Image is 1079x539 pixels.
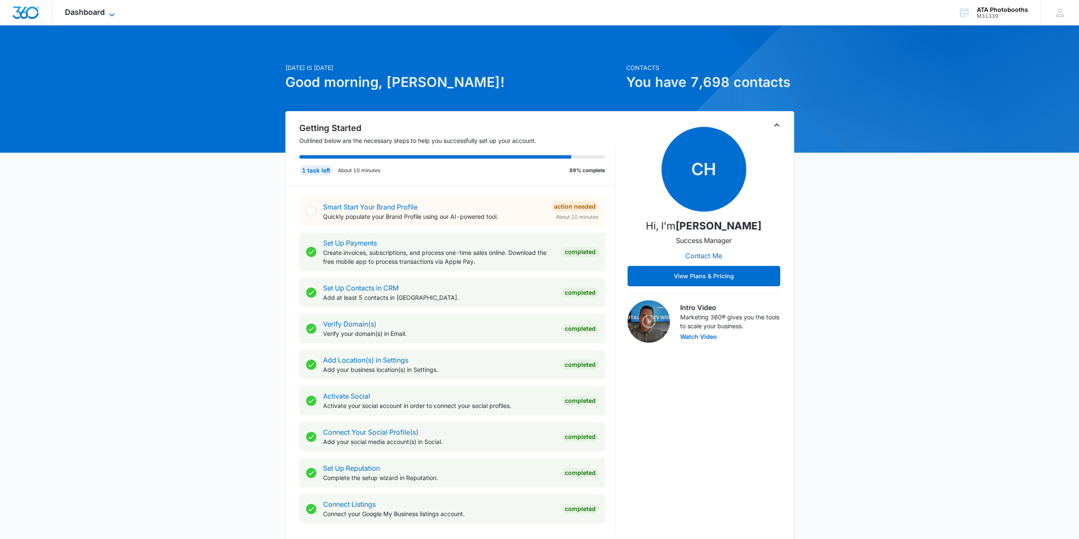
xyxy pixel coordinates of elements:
p: About 10 minutes [338,167,380,174]
a: Smart Start Your Brand Profile [323,203,418,211]
a: Activate Social [323,392,370,400]
p: Add your business location(s) in Settings. [323,365,555,374]
h1: You have 7,698 contacts [626,72,794,92]
p: Outlined below are the necessary steps to help you successfully set up your account. [299,136,616,145]
strong: [PERSON_NAME] [675,220,761,232]
p: Marketing 360® gives you the tools to scale your business. [680,313,780,330]
span: CH [661,127,746,212]
div: Completed [562,360,598,370]
p: Success Manager [676,235,732,246]
a: Connect Listings [323,500,376,508]
h1: Good morning, [PERSON_NAME]! [285,72,621,92]
a: Set Up Reputation [323,464,380,472]
span: Dashboard [65,8,105,17]
p: Verify your domain(s) in Email. [323,329,555,338]
div: Action Needed [552,201,598,212]
a: Set Up Payments [323,239,377,247]
div: Completed [562,396,598,406]
p: Add at least 5 contacts in [GEOGRAPHIC_DATA]. [323,293,555,302]
div: account id [977,13,1028,19]
span: About 10 minutes [556,213,598,221]
p: Complete the setup wizard in Reputation. [323,473,555,482]
button: Toggle Collapse [772,120,782,130]
button: View Plans & Pricing [627,266,780,286]
p: Connect your Google My Business listings account. [323,509,555,518]
p: Contacts [626,63,794,72]
div: Completed [562,288,598,298]
a: Verify Domain(s) [323,320,376,328]
p: Create invoices, subscriptions, and process one-time sales online. Download the free mobile app t... [323,248,555,266]
div: Completed [562,468,598,478]
a: Add Location(s) in Settings [323,356,408,364]
p: Hi, I'm [646,218,761,234]
div: Completed [562,324,598,334]
div: Completed [562,247,598,257]
p: [DATE] is [DATE] [285,63,621,72]
p: 89% complete [569,167,605,174]
p: Activate your social account in order to connect your social profiles. [323,401,555,410]
img: Intro Video [627,300,670,343]
div: 1 task left [299,165,333,176]
button: Contact Me [677,246,730,266]
div: Completed [562,504,598,514]
div: Completed [562,432,598,442]
button: Watch Video [680,334,717,340]
h2: Getting Started [299,122,616,134]
h3: Intro Video [680,302,780,313]
a: Set Up Contacts in CRM [323,284,399,292]
p: Quickly populate your Brand Profile using our AI-powered tool. [323,212,545,221]
div: account name [977,6,1028,13]
a: Connect Your Social Profile(s) [323,428,418,436]
p: Add your social media account(s) in Social. [323,437,555,446]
